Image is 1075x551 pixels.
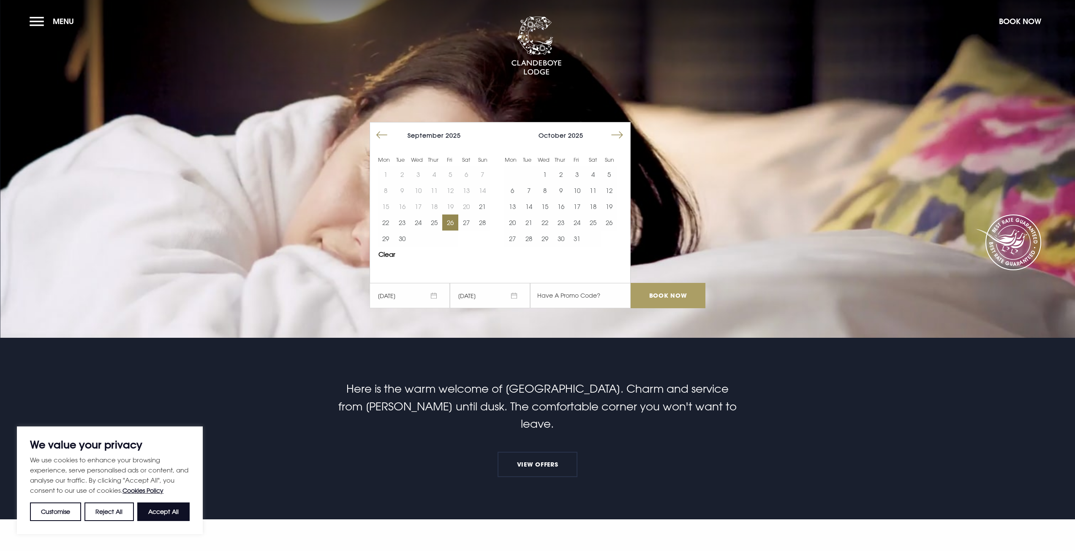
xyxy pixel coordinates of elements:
button: 20 [504,214,520,231]
td: Choose Monday, September 29, 2025 as your end date. [378,231,394,247]
button: 25 [585,214,601,231]
td: Choose Wednesday, September 24, 2025 as your end date. [410,214,426,231]
button: 22 [378,214,394,231]
a: View Offers [498,452,577,477]
button: 25 [426,214,442,231]
td: Choose Friday, October 24, 2025 as your end date. [569,214,585,231]
td: Choose Sunday, September 21, 2025 as your end date. [474,198,490,214]
td: Choose Friday, October 10, 2025 as your end date. [569,182,585,198]
p: Here is the warm welcome of [GEOGRAPHIC_DATA]. Charm and service from [PERSON_NAME] until dusk. T... [336,380,738,433]
td: Choose Tuesday, October 14, 2025 as your end date. [520,198,536,214]
a: Cookies Policy [122,487,163,494]
button: 4 [585,166,601,182]
button: Customise [30,502,81,521]
button: 24 [410,214,426,231]
td: Choose Thursday, September 25, 2025 as your end date. [426,214,442,231]
button: Clear [378,251,395,258]
button: 13 [504,198,520,214]
td: Choose Wednesday, October 1, 2025 as your end date. [537,166,553,182]
span: [DATE] [370,283,450,308]
button: 8 [537,182,553,198]
input: Book Now [631,283,705,308]
button: 1 [537,166,553,182]
button: 26 [442,214,458,231]
button: 28 [520,231,536,247]
button: 7 [520,182,536,198]
td: Choose Friday, October 17, 2025 as your end date. [569,198,585,214]
p: We use cookies to enhance your browsing experience, serve personalised ads or content, and analys... [30,455,190,496]
td: Choose Saturday, October 18, 2025 as your end date. [585,198,601,214]
td: Choose Tuesday, September 30, 2025 as your end date. [394,231,410,247]
td: Choose Saturday, October 11, 2025 as your end date. [585,182,601,198]
td: Choose Sunday, October 12, 2025 as your end date. [601,182,617,198]
button: 17 [569,198,585,214]
span: 2025 [446,132,461,139]
div: We value your privacy [17,426,203,534]
button: 5 [601,166,617,182]
td: Choose Wednesday, October 15, 2025 as your end date. [537,198,553,214]
span: [DATE] [450,283,530,308]
button: 30 [553,231,569,247]
button: Menu [30,12,78,30]
span: 2025 [568,132,583,139]
input: Have A Promo Code? [530,283,631,308]
button: Move forward to switch to the next month. [609,127,625,143]
button: 29 [537,231,553,247]
td: Choose Monday, October 13, 2025 as your end date. [504,198,520,214]
button: 21 [474,198,490,214]
button: 28 [474,214,490,231]
button: 3 [569,166,585,182]
button: 23 [394,214,410,231]
button: 31 [569,231,585,247]
td: Choose Thursday, October 9, 2025 as your end date. [553,182,569,198]
button: 6 [504,182,520,198]
td: Choose Tuesday, October 28, 2025 as your end date. [520,231,536,247]
button: 18 [585,198,601,214]
td: Choose Tuesday, October 7, 2025 as your end date. [520,182,536,198]
button: Reject All [84,502,133,521]
td: Selected. Friday, September 26, 2025 [442,214,458,231]
button: 22 [537,214,553,231]
td: Choose Thursday, October 2, 2025 as your end date. [553,166,569,182]
span: September [408,132,444,139]
button: 24 [569,214,585,231]
td: Choose Monday, October 20, 2025 as your end date. [504,214,520,231]
td: Choose Tuesday, September 23, 2025 as your end date. [394,214,410,231]
button: 30 [394,231,410,247]
td: Choose Wednesday, October 29, 2025 as your end date. [537,231,553,247]
td: Choose Friday, October 31, 2025 as your end date. [569,231,585,247]
button: Move backward to switch to the previous month. [374,127,390,143]
td: Choose Monday, October 27, 2025 as your end date. [504,231,520,247]
span: Menu [53,16,74,26]
button: 14 [520,198,536,214]
img: Clandeboye Lodge [511,16,562,76]
button: Book Now [995,12,1045,30]
button: 10 [569,182,585,198]
td: Choose Sunday, October 26, 2025 as your end date. [601,214,617,231]
td: Choose Tuesday, October 21, 2025 as your end date. [520,214,536,231]
button: 27 [458,214,474,231]
button: 15 [537,198,553,214]
span: October [539,132,566,139]
td: Choose Friday, October 3, 2025 as your end date. [569,166,585,182]
p: We value your privacy [30,440,190,450]
button: 27 [504,231,520,247]
button: 12 [601,182,617,198]
td: Choose Thursday, October 16, 2025 as your end date. [553,198,569,214]
button: 23 [553,214,569,231]
td: Choose Wednesday, October 8, 2025 as your end date. [537,182,553,198]
button: 9 [553,182,569,198]
button: 29 [378,231,394,247]
button: 19 [601,198,617,214]
td: Choose Thursday, October 23, 2025 as your end date. [553,214,569,231]
td: Choose Saturday, September 27, 2025 as your end date. [458,214,474,231]
td: Choose Monday, September 22, 2025 as your end date. [378,214,394,231]
button: 26 [601,214,617,231]
button: 2 [553,166,569,182]
td: Choose Sunday, October 19, 2025 as your end date. [601,198,617,214]
button: 16 [553,198,569,214]
td: Choose Saturday, October 4, 2025 as your end date. [585,166,601,182]
td: Choose Thursday, October 30, 2025 as your end date. [553,231,569,247]
td: Choose Saturday, October 25, 2025 as your end date. [585,214,601,231]
td: Choose Sunday, September 28, 2025 as your end date. [474,214,490,231]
